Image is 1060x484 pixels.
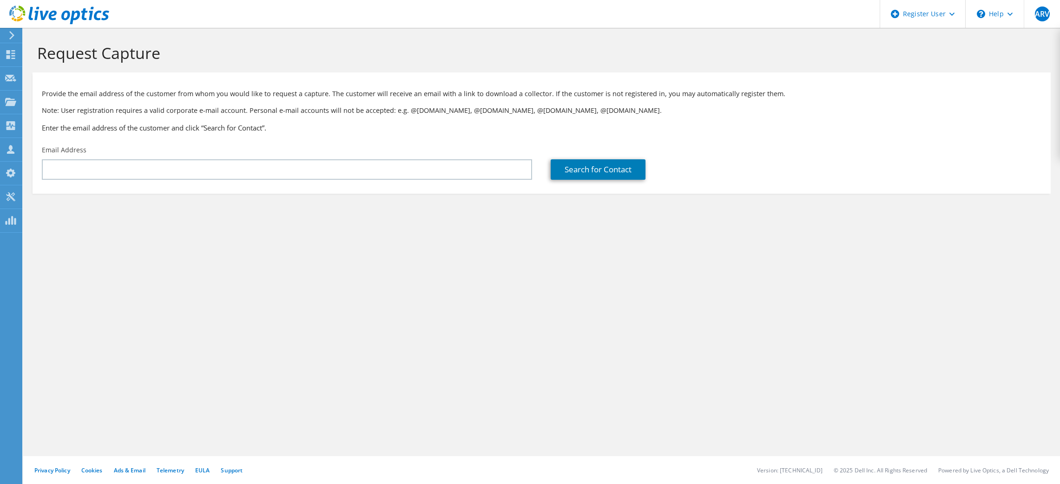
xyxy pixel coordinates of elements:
[938,466,1049,474] li: Powered by Live Optics, a Dell Technology
[551,159,645,180] a: Search for Contact
[1035,7,1050,21] span: ARV
[157,466,184,474] a: Telemetry
[834,466,927,474] li: © 2025 Dell Inc. All Rights Reserved
[757,466,823,474] li: Version: [TECHNICAL_ID]
[37,43,1041,63] h1: Request Capture
[42,105,1041,116] p: Note: User registration requires a valid corporate e-mail account. Personal e-mail accounts will ...
[977,10,985,18] svg: \n
[114,466,145,474] a: Ads & Email
[42,145,86,155] label: Email Address
[221,466,243,474] a: Support
[42,123,1041,133] h3: Enter the email address of the customer and click “Search for Contact”.
[34,466,70,474] a: Privacy Policy
[81,466,103,474] a: Cookies
[195,466,210,474] a: EULA
[42,89,1041,99] p: Provide the email address of the customer from whom you would like to request a capture. The cust...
